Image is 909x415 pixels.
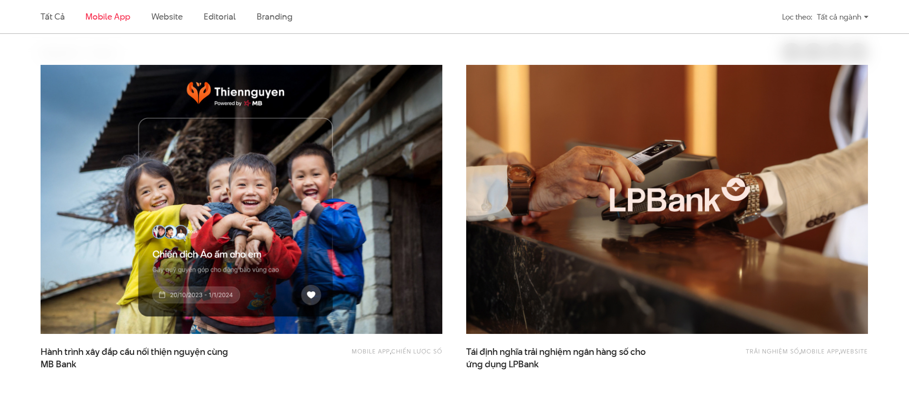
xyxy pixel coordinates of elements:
span: Hành trình xây đắp cầu nối thiện nguyện cùng [41,346,231,370]
a: Website [151,10,183,22]
span: MB Bank [41,358,76,371]
div: Lọc theo: [782,9,812,25]
a: Tất cả [41,10,64,22]
a: Hành trình xây đắp cầu nối thiện nguyện cùngMB Bank [41,346,231,370]
a: Website [840,347,868,355]
a: Branding [257,10,292,22]
a: Tái định nghĩa trải nghiệm ngân hàng số choứng dụng LPBank [466,346,657,370]
a: Mobile app [85,10,130,22]
a: Trải nghiệm số [746,347,799,355]
div: Tất cả ngành [817,9,868,25]
img: LPBank Thumb [466,65,868,334]
span: ứng dụng LPBank [466,358,539,371]
span: Tái định nghĩa trải nghiệm ngân hàng số cho [466,346,657,370]
a: Editorial [204,10,236,22]
a: Chiến lược số [391,347,442,355]
img: thumb [41,65,442,334]
div: , [282,346,442,365]
a: Mobile app [801,347,839,355]
a: Mobile app [352,347,390,355]
div: , , [707,346,868,365]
